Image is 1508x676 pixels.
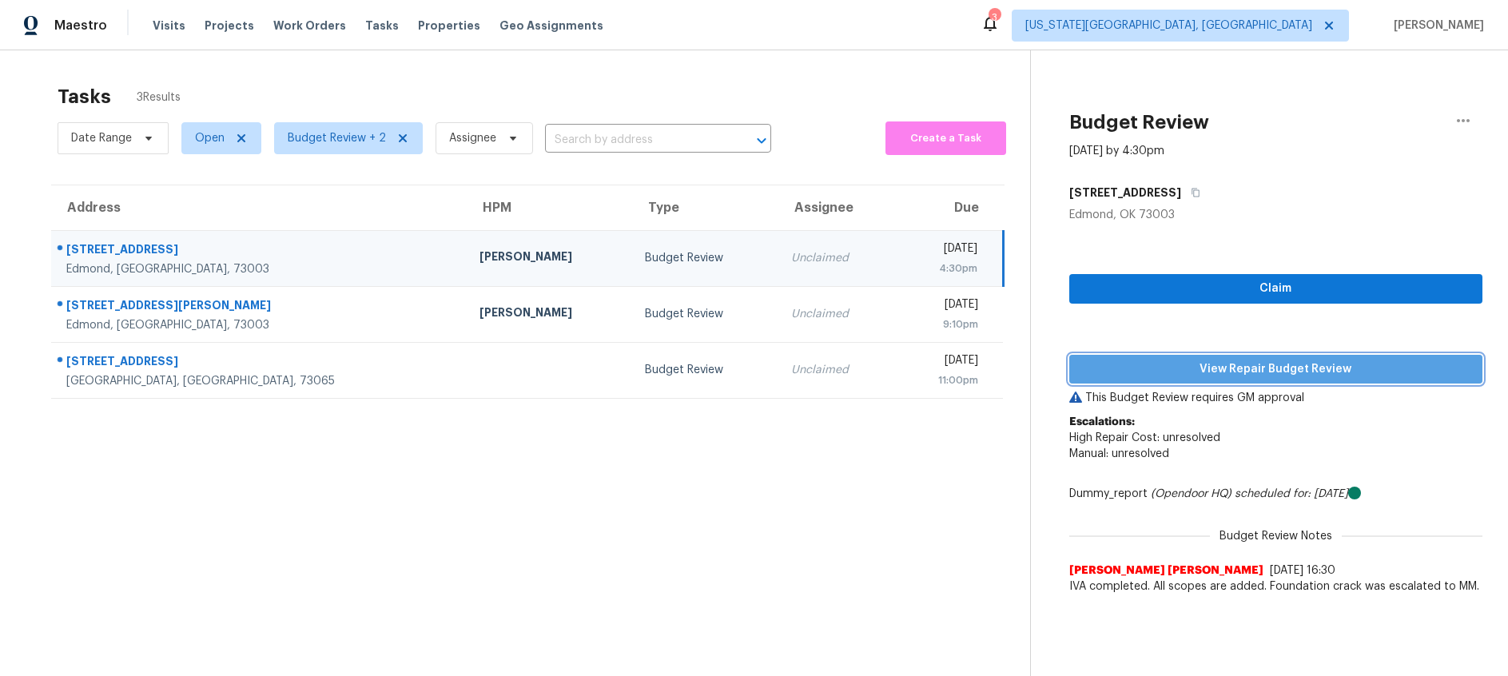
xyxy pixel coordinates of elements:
div: Edmond, [GEOGRAPHIC_DATA], 73003 [66,261,454,277]
span: Properties [418,18,480,34]
span: Budget Review + 2 [288,130,386,146]
th: HPM [467,185,632,230]
b: Escalations: [1069,416,1135,427]
th: Type [632,185,778,230]
span: High Repair Cost: unresolved [1069,432,1220,443]
span: [PERSON_NAME] [1387,18,1484,34]
th: Due [894,185,1003,230]
div: Budget Review [645,250,765,266]
p: This Budget Review requires GM approval [1069,390,1482,406]
div: [PERSON_NAME] [479,249,619,268]
div: Unclaimed [791,362,882,378]
button: Create a Task [885,121,1006,155]
div: [STREET_ADDRESS] [66,353,454,373]
div: [STREET_ADDRESS] [66,241,454,261]
span: Budget Review Notes [1210,528,1342,544]
h2: Budget Review [1069,114,1209,130]
div: Dummy_report [1069,486,1482,502]
button: Copy Address [1181,178,1203,207]
span: Tasks [365,20,399,31]
div: Budget Review [645,306,765,322]
button: Open [750,129,773,152]
i: scheduled for: [DATE] [1235,488,1348,499]
div: [STREET_ADDRESS][PERSON_NAME] [66,297,454,317]
button: Claim [1069,274,1482,304]
div: Unclaimed [791,306,882,322]
span: IVA completed. All scopes are added. Foundation crack was escalated to MM. [1069,579,1482,594]
span: [PERSON_NAME] [PERSON_NAME] [1069,563,1263,579]
span: Maestro [54,18,107,34]
button: View Repair Budget Review [1069,355,1482,384]
th: Address [51,185,467,230]
span: [DATE] 16:30 [1270,565,1335,576]
div: Edmond, OK 73003 [1069,207,1482,223]
span: Work Orders [273,18,346,34]
span: Claim [1082,279,1470,299]
span: View Repair Budget Review [1082,360,1470,380]
div: [GEOGRAPHIC_DATA], [GEOGRAPHIC_DATA], 73065 [66,373,454,389]
th: Assignee [778,185,895,230]
div: 9:10pm [907,316,978,332]
div: Unclaimed [791,250,882,266]
span: Assignee [449,130,496,146]
span: 3 Results [137,89,181,105]
div: [DATE] [907,352,978,372]
span: Manual: unresolved [1069,448,1169,459]
div: [DATE] by 4:30pm [1069,143,1164,159]
span: Projects [205,18,254,34]
div: [DATE] [907,241,977,260]
h2: Tasks [58,89,111,105]
div: 4:30pm [907,260,977,276]
div: 3 [989,10,1000,26]
i: (Opendoor HQ) [1151,488,1231,499]
span: Date Range [71,130,132,146]
div: Budget Review [645,362,765,378]
div: Edmond, [GEOGRAPHIC_DATA], 73003 [66,317,454,333]
span: Geo Assignments [499,18,603,34]
h5: [STREET_ADDRESS] [1069,185,1181,201]
input: Search by address [545,128,726,153]
span: [US_STATE][GEOGRAPHIC_DATA], [GEOGRAPHIC_DATA] [1025,18,1312,34]
span: Open [195,130,225,146]
span: Visits [153,18,185,34]
div: [PERSON_NAME] [479,304,619,324]
div: [DATE] [907,296,978,316]
span: Create a Task [893,129,998,148]
div: 11:00pm [907,372,978,388]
